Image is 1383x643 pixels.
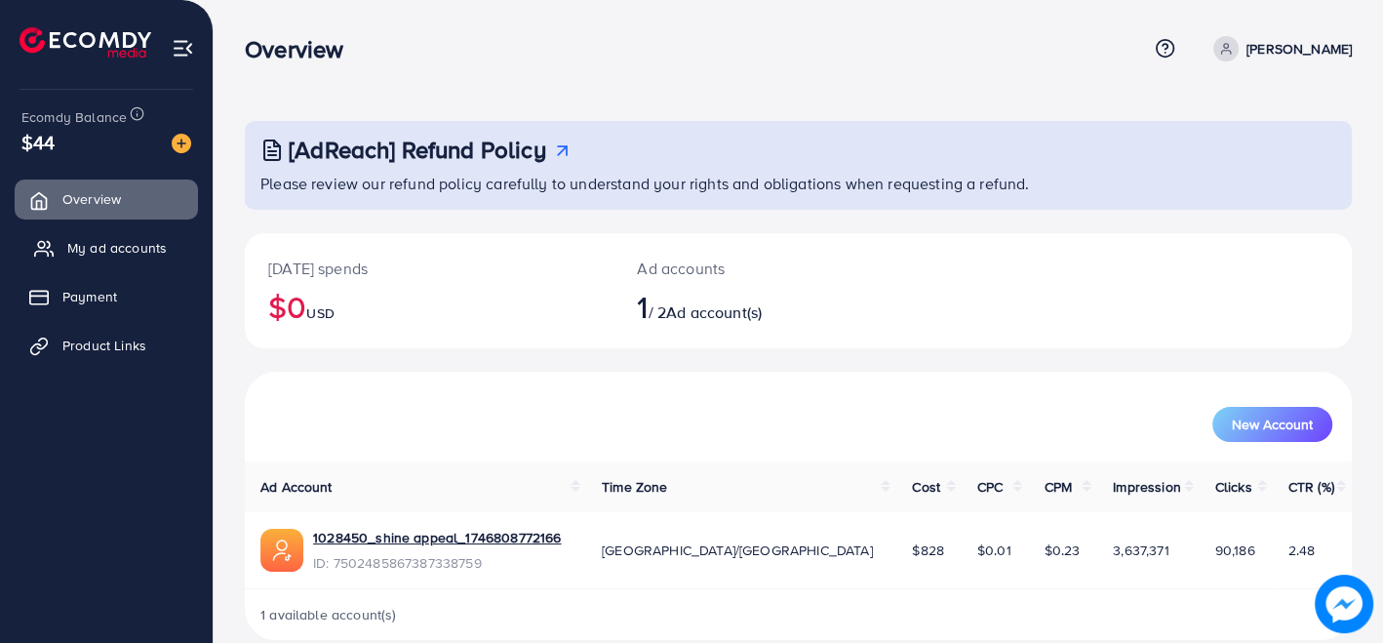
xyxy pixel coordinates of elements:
[637,288,867,325] h2: / 2
[62,287,117,306] span: Payment
[602,541,873,560] span: [GEOGRAPHIC_DATA]/[GEOGRAPHIC_DATA]
[67,238,167,258] span: My ad accounts
[1044,477,1071,497] span: CPM
[1288,541,1316,560] span: 2.48
[172,134,191,153] img: image
[306,303,334,323] span: USD
[1232,418,1313,431] span: New Account
[602,477,667,497] span: Time Zone
[15,180,198,219] a: Overview
[260,529,303,572] img: ic-ads-acc.e4c84228.svg
[1246,37,1352,60] p: [PERSON_NAME]
[62,189,121,209] span: Overview
[313,528,561,547] a: 1028450_shine appeal_1746808772166
[245,35,359,63] h3: Overview
[15,326,198,365] a: Product Links
[1205,36,1352,61] a: [PERSON_NAME]
[912,477,940,497] span: Cost
[268,288,590,325] h2: $0
[21,128,55,156] span: $44
[15,277,198,316] a: Payment
[1113,477,1181,497] span: Impression
[1113,541,1168,560] span: 3,637,371
[1212,407,1332,442] button: New Account
[20,27,151,58] img: logo
[977,541,1011,560] span: $0.01
[1215,541,1255,560] span: 90,186
[1288,477,1334,497] span: CTR (%)
[172,37,194,60] img: menu
[912,541,944,560] span: $828
[1315,575,1373,633] img: image
[1215,477,1252,497] span: Clicks
[21,107,127,127] span: Ecomdy Balance
[977,477,1003,497] span: CPC
[289,136,546,164] h3: [AdReach] Refund Policy
[62,336,146,355] span: Product Links
[15,228,198,267] a: My ad accounts
[260,172,1340,195] p: Please review our refund policy carefully to understand your rights and obligations when requesti...
[260,477,333,497] span: Ad Account
[1044,541,1080,560] span: $0.23
[268,257,590,280] p: [DATE] spends
[260,605,397,624] span: 1 available account(s)
[313,553,561,573] span: ID: 7502485867387338759
[637,284,648,329] span: 1
[666,301,762,323] span: Ad account(s)
[637,257,867,280] p: Ad accounts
